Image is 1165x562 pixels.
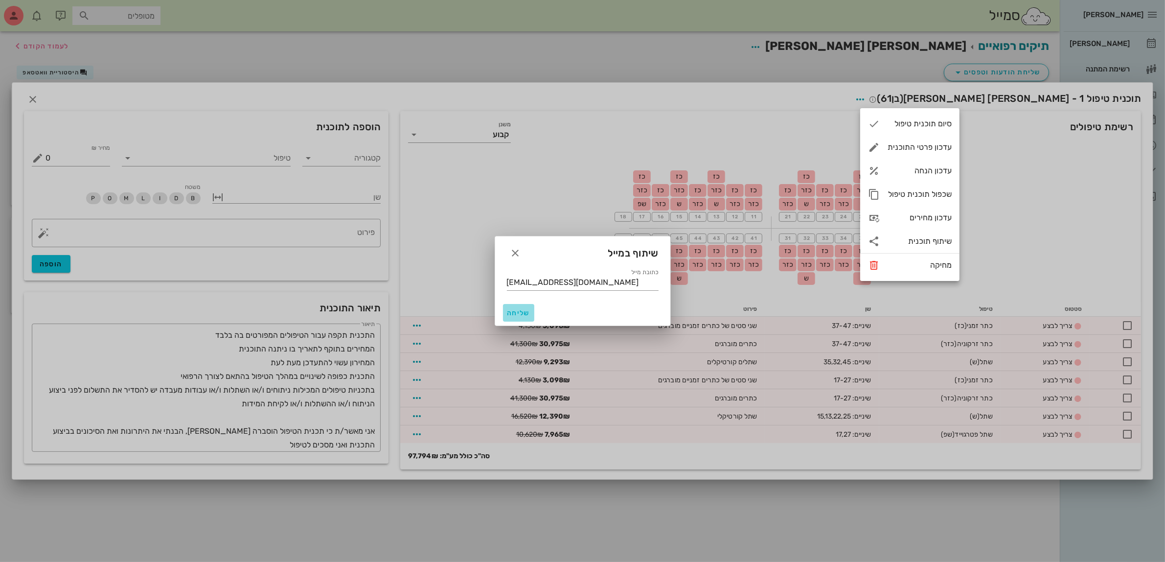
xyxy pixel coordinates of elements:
div: שיתוף תוכנית [888,236,952,246]
div: עדכון מחירים [888,213,952,222]
div: סיום תוכנית טיפול [888,119,952,128]
div: שיתוף במייל [495,236,670,267]
label: כתובת מייל [631,269,659,276]
div: מחיקה [888,260,952,270]
div: עדכון פרטי התוכנית [888,142,952,152]
div: עדכון הנחה [888,166,952,175]
button: שליחה [503,304,534,322]
div: שכפול תוכנית טיפול [888,189,952,199]
span: שליחה [507,309,530,317]
div: שיתוף תוכנית [860,230,959,253]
